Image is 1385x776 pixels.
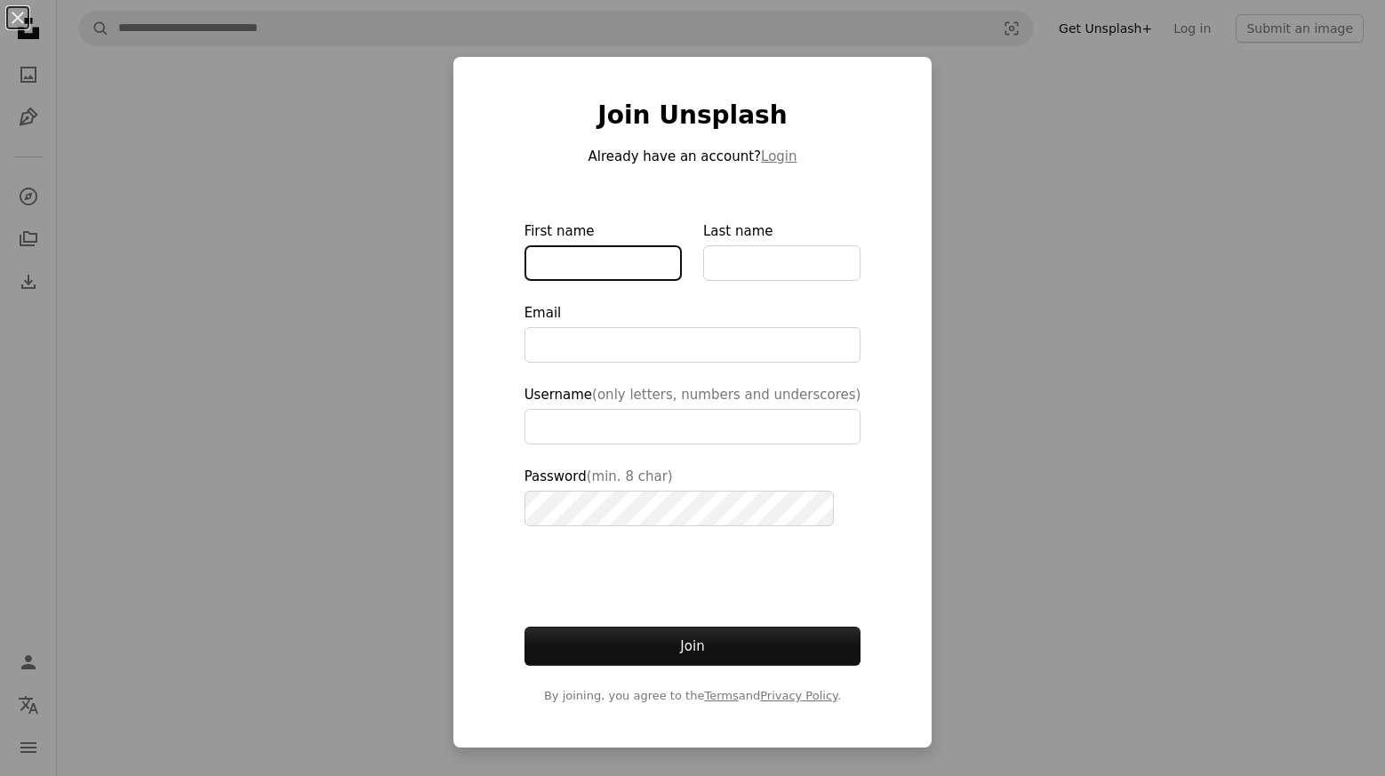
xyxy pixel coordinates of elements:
[703,220,861,281] label: Last name
[524,245,682,281] input: First name
[524,627,861,666] button: Join
[587,468,673,484] span: (min. 8 char)
[524,100,861,132] h1: Join Unsplash
[592,387,861,403] span: (only letters, numbers and underscores)
[524,491,834,526] input: Password(min. 8 char)
[524,384,861,444] label: Username
[524,409,861,444] input: Username(only letters, numbers and underscores)
[524,146,861,167] p: Already have an account?
[704,689,738,702] a: Terms
[524,466,861,526] label: Password
[761,146,797,167] button: Login
[703,245,861,281] input: Last name
[760,689,837,702] a: Privacy Policy
[524,687,861,705] span: By joining, you agree to the and .
[524,302,861,363] label: Email
[524,327,861,363] input: Email
[524,220,682,281] label: First name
